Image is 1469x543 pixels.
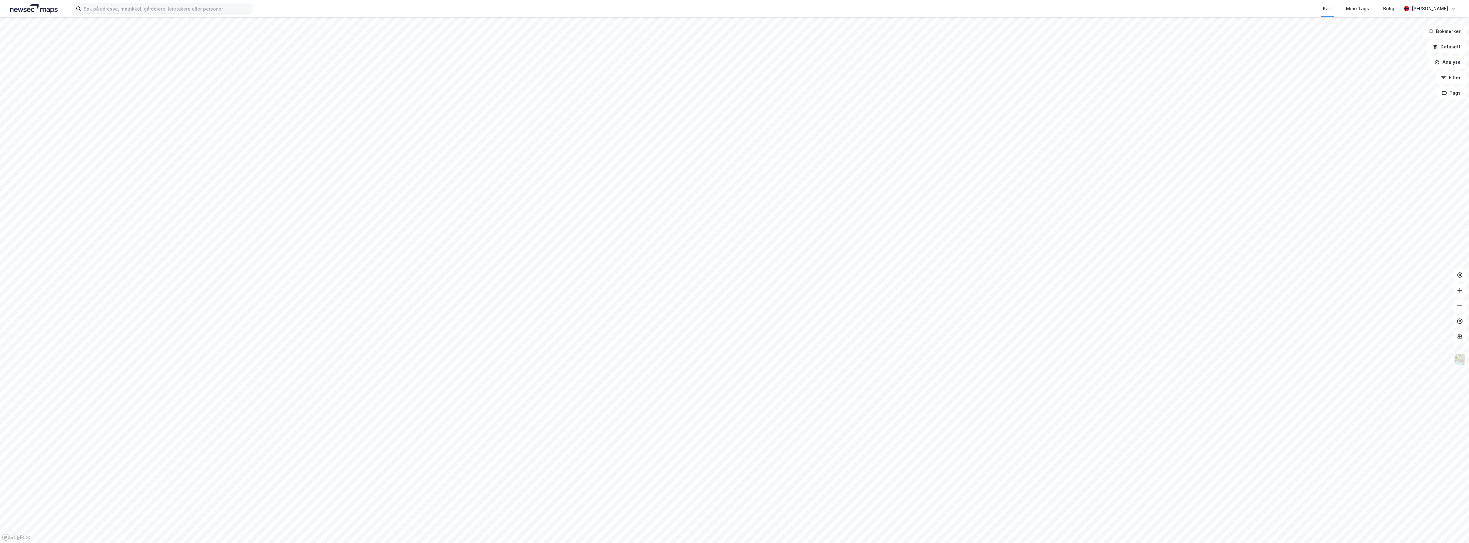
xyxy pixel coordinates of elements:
[1437,512,1469,543] div: Kontrollprogram for chat
[1323,5,1332,13] div: Kart
[10,4,58,13] img: logo.a4113a55bc3d86da70a041830d287a7e.svg
[81,4,252,13] input: Søk på adresse, matrikkel, gårdeiere, leietakere eller personer
[1437,512,1469,543] iframe: Chat Widget
[1412,5,1448,13] div: [PERSON_NAME]
[1346,5,1369,13] div: Mine Tags
[1383,5,1395,13] div: Bolig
